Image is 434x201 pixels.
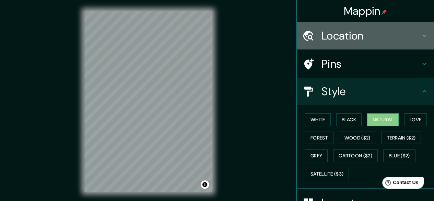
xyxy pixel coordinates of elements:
h4: Location [321,29,420,43]
button: Terrain ($2) [382,132,421,144]
button: Toggle attribution [201,180,209,189]
div: Pins [297,50,434,78]
button: White [305,113,331,126]
h4: Style [321,85,420,98]
h4: Mappin [344,4,387,18]
button: Natural [367,113,399,126]
button: Wood ($2) [339,132,376,144]
img: pin-icon.png [382,9,387,15]
button: Grey [305,149,328,162]
button: Satellite ($3) [305,168,349,180]
h4: Pins [321,57,420,71]
iframe: Help widget launcher [373,174,426,193]
button: Blue ($2) [383,149,415,162]
canvas: Map [84,11,212,192]
button: Forest [305,132,333,144]
button: Cartoon ($2) [333,149,378,162]
button: Love [404,113,427,126]
div: Location [297,22,434,49]
div: Style [297,78,434,105]
button: Black [336,113,362,126]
